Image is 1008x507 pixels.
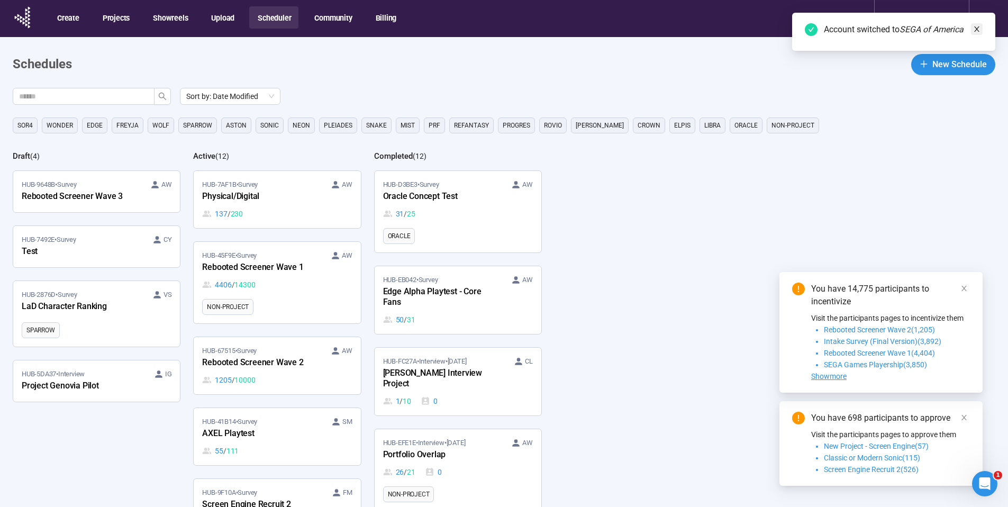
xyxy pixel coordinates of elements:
span: ORACLE [734,120,758,131]
span: ASTON [226,120,247,131]
span: ( 12 ) [215,152,229,160]
span: 10000 [234,374,255,386]
span: ELPIS [674,120,691,131]
span: ORACLE [388,231,411,241]
button: Create [49,6,87,29]
span: HUB-EB042 • Survey [383,275,438,285]
div: 50 [383,314,415,325]
span: [PERSON_NAME] [576,120,624,131]
a: HUB-EB042•Survey AWEdge Alpha Playtest - Core Fans50 / 31 [375,266,541,334]
span: / [223,445,226,457]
span: HUB-5DA37 • Interview [22,369,85,379]
span: AW [342,346,352,356]
span: HUB-7492E • Survey [22,234,76,245]
a: HUB-41B14•Survey SMAXEL Playtest55 / 111 [194,408,360,465]
span: CL [525,356,533,367]
span: NEON [293,120,310,131]
span: AW [522,275,533,285]
div: Rebooted Screener Wave 1 [202,261,319,275]
div: 0 [425,466,442,478]
span: SPARROW [26,325,55,336]
span: / [404,208,407,220]
span: HUB-9648B • Survey [22,179,77,190]
span: NON-PROJECT [388,489,430,500]
span: HUB-67515 • Survey [202,346,257,356]
div: Edge Alpha Playtest - Core Fans [383,285,500,310]
a: HUB-7AF1B•Survey AWPhysical/Digital137 / 230 [194,171,360,228]
span: check-circle [805,23,818,36]
span: HUB-D3BE3 • Survey [383,179,439,190]
h2: Completed [374,151,413,161]
span: search [158,92,167,101]
div: Account switched to [824,23,983,36]
span: Rebooted Screener Wave 1(4,404) [824,349,935,357]
p: Visit the participants pages to approve them [811,429,970,440]
button: Scheduler [249,6,298,29]
button: Billing [367,6,404,29]
span: FM [343,487,352,498]
a: HUB-9648B•Survey AWRebooted Screener Wave 3 [13,171,180,212]
span: / [399,395,403,407]
span: sor4 [17,120,33,131]
div: Physical/Digital [202,190,319,204]
div: 0 [421,395,438,407]
span: SONIC [260,120,279,131]
span: PRF [429,120,440,131]
div: LaD Character Ranking [22,300,138,314]
span: FREYJA [116,120,139,131]
span: MIST [401,120,415,131]
iframe: Intercom live chat [972,471,997,496]
button: Showreels [144,6,195,29]
time: [DATE] [447,439,466,447]
span: New Schedule [932,58,987,71]
div: 31 [383,208,415,220]
span: 31 [407,314,415,325]
span: ROVIO [544,120,562,131]
span: PLEIADES [324,120,352,131]
span: HUB-EFE1E • Interview • [383,438,466,448]
span: 111 [226,445,239,457]
div: 1 [383,395,411,407]
div: AXEL Playtest [202,427,319,441]
p: Visit the participants pages to incentivize them [811,312,970,324]
span: Rebooted Screener Wave 2(1,205) [824,325,935,334]
div: Rebooted Screener Wave 2 [202,356,319,370]
a: HUB-2876D•Survey VSLaD Character RankingSPARROW [13,281,180,347]
div: 55 [202,445,239,457]
span: close [973,25,980,33]
span: / [404,314,407,325]
h1: Schedules [13,55,72,75]
div: Rebooted Screener Wave 3 [22,190,138,204]
span: REFANTASY [454,120,489,131]
div: SEGA of America [885,8,955,29]
a: HUB-7492E•Survey CYTest [13,226,180,267]
span: VS [164,289,172,300]
span: 10 [403,395,411,407]
span: Intake Survey (Final Version)(3,892) [824,337,941,346]
span: AW [342,179,352,190]
div: [PERSON_NAME] Interview Project [383,367,500,391]
span: SM [342,417,352,427]
a: HUB-45F9E•Survey AWRebooted Screener Wave 14406 / 14300NON-PROJECT [194,242,360,323]
div: You have 698 participants to approve [811,412,970,424]
span: AW [161,179,172,190]
span: HUB-FC27A • Interview • [383,356,467,367]
span: AW [342,250,352,261]
span: SPARROW [183,120,212,131]
span: 14300 [234,279,255,291]
em: SEGA of America [900,24,964,34]
div: Portfolio Overlap [383,448,500,462]
span: ( 12 ) [413,152,426,160]
span: exclamation-circle [792,283,805,295]
span: HUB-9F10A • Survey [202,487,257,498]
span: ( 4 ) [30,152,40,160]
time: [DATE] [448,357,467,365]
span: CROWN [638,120,660,131]
span: / [404,466,407,478]
span: HUB-41B14 • Survey [202,417,257,427]
span: Screen Engine Recruit 2(526) [824,465,919,474]
span: 1 [994,471,1002,479]
span: HUB-7AF1B • Survey [202,179,258,190]
span: 21 [407,466,415,478]
span: / [232,279,235,291]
